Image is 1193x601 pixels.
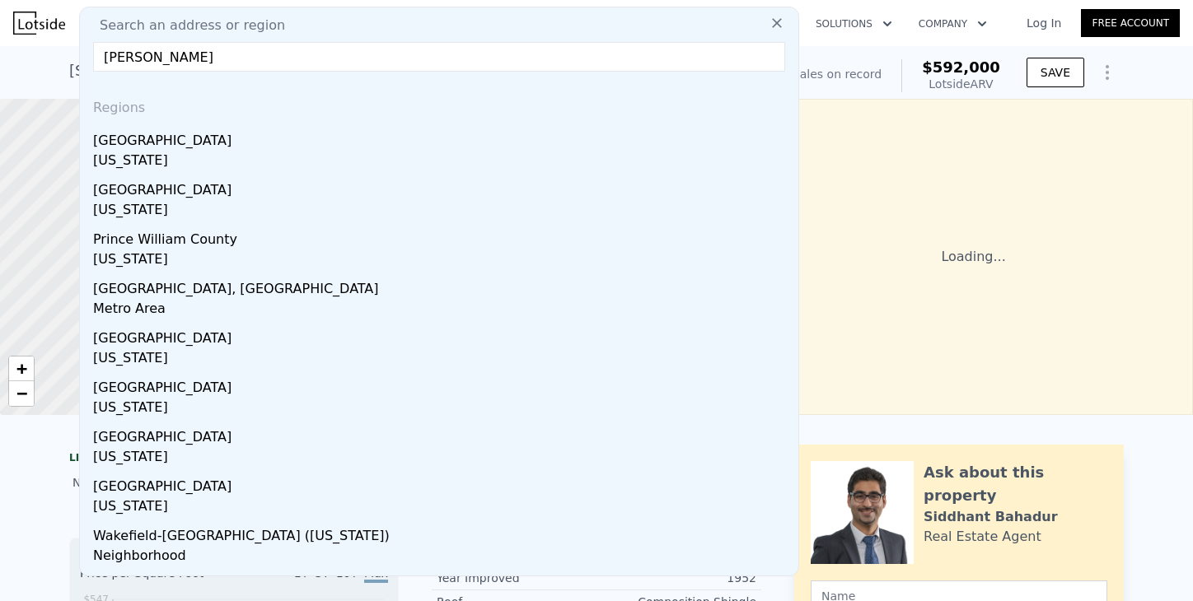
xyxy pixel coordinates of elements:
[1027,58,1084,87] button: SAVE
[93,223,792,249] div: Prince William County
[93,447,792,470] div: [US_STATE]
[87,85,792,124] div: Regions
[16,383,27,403] span: −
[802,9,905,39] button: Solutions
[93,273,792,299] div: [GEOGRAPHIC_DATA], [GEOGRAPHIC_DATA]
[9,381,34,406] a: Zoom out
[93,124,792,151] div: [GEOGRAPHIC_DATA]
[93,174,792,200] div: [GEOGRAPHIC_DATA]
[1091,56,1124,89] button: Show Options
[1081,9,1180,37] a: Free Account
[922,76,1000,92] div: Lotside ARV
[93,299,792,322] div: Metro Area
[9,356,34,381] a: Zoom in
[69,59,603,82] div: [STREET_ADDRESS][DEMOGRAPHIC_DATA] , [PERSON_NAME] , WA 98026
[754,99,1193,415] div: Loading...
[924,461,1107,507] div: Ask about this property
[87,16,285,35] span: Search an address or region
[13,12,65,35] img: Lotside
[93,421,792,447] div: [GEOGRAPHIC_DATA]
[922,58,1000,76] span: $592,000
[93,322,792,348] div: [GEOGRAPHIC_DATA]
[93,519,792,546] div: Wakefield-[GEOGRAPHIC_DATA] ([US_STATE])
[93,496,792,519] div: [US_STATE]
[437,570,596,586] div: Year Improved
[1007,15,1081,31] a: Log In
[16,358,27,379] span: +
[905,9,1000,39] button: Company
[93,151,792,174] div: [US_STATE]
[93,348,792,371] div: [US_STATE]
[93,200,792,223] div: [US_STATE]
[93,42,785,72] input: Enter an address, city, region, neighborhood or zip code
[93,371,792,398] div: [GEOGRAPHIC_DATA]
[69,468,399,497] div: No sales history record for this property.
[80,565,234,591] div: Price per Square Foot
[93,546,792,569] div: Neighborhood
[93,470,792,496] div: [GEOGRAPHIC_DATA]
[924,507,1058,527] div: Siddhant Bahadur
[93,398,792,421] div: [US_STATE]
[93,249,792,273] div: [US_STATE]
[69,451,399,468] div: LISTING & SALE HISTORY
[93,569,792,595] div: [GEOGRAPHIC_DATA], [GEOGRAPHIC_DATA]
[596,570,756,586] div: 1952
[924,527,1041,547] div: Real Estate Agent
